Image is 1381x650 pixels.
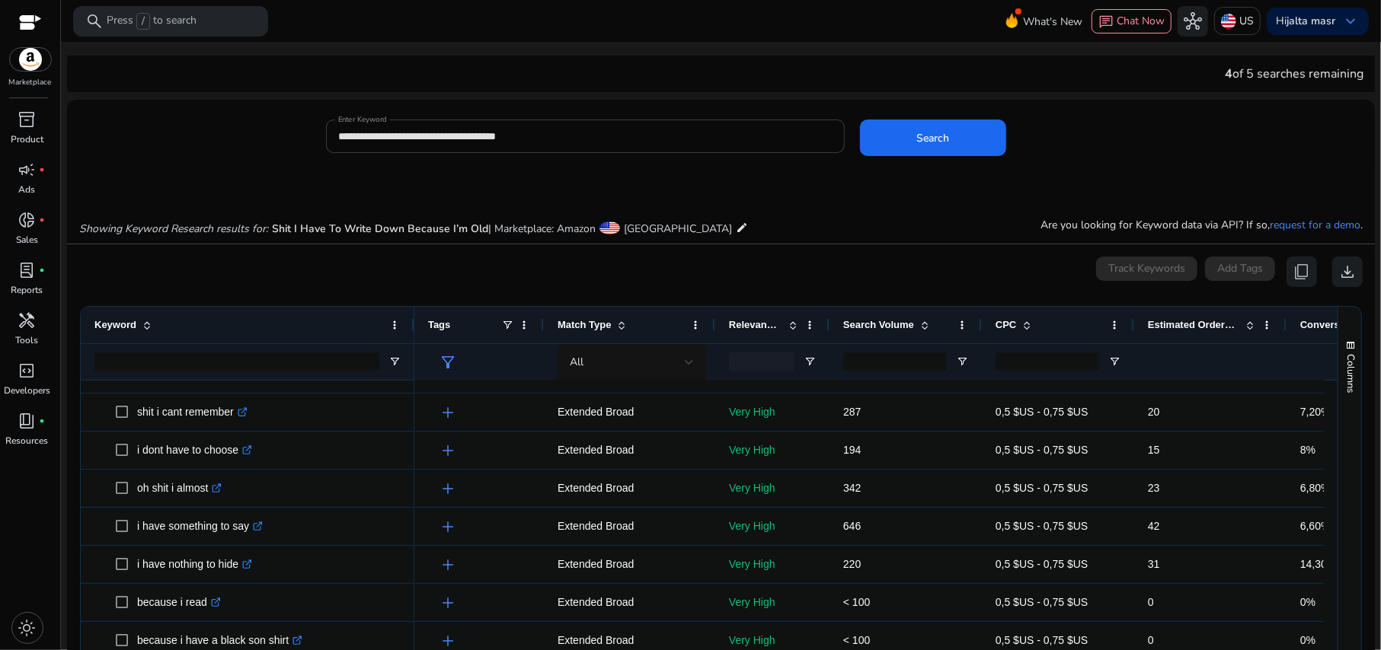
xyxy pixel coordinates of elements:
span: 0,5 $US - 0,75 $US [996,634,1088,646]
button: Search [860,119,1006,156]
span: 8% [1300,444,1315,456]
span: Search [916,130,949,146]
span: 0,5 $US - 0,75 $US [996,520,1088,532]
span: Conversion Rate [1300,319,1379,330]
span: campaign [18,161,37,179]
a: request for a demo [1270,218,1360,232]
span: 6,80% [1300,482,1331,494]
p: i have something to say [137,511,263,542]
div: of 5 searches remaining [1225,65,1363,83]
p: Hi [1276,16,1335,27]
span: add [439,365,457,384]
span: donut_small [18,211,37,229]
span: / [136,13,150,30]
img: amazon.svg [10,48,51,71]
span: lab_profile [18,261,37,279]
span: fiber_manual_record [40,217,46,223]
span: filter_alt [439,353,457,371]
img: us.svg [1221,14,1236,29]
span: 0,5 $US - 0,75 $US [996,406,1088,418]
span: add [439,480,457,498]
button: hub [1178,6,1208,37]
span: 31 [1148,558,1160,570]
span: 194 [843,444,861,456]
p: Very High [729,511,816,542]
span: Estimated Orders/Month [1148,319,1239,330]
span: Match Type [558,319,612,330]
span: 287 [843,406,861,418]
p: Press to search [107,13,197,30]
button: Open Filter Menu [1108,355,1120,368]
p: Very High [729,587,816,618]
span: 14,30% [1300,558,1336,570]
p: Extended Broad [558,549,702,580]
span: < 100 [843,596,870,608]
p: Extended Broad [558,511,702,542]
span: hub [1184,12,1202,30]
span: fiber_manual_record [40,418,46,424]
p: Extended Broad [558,473,702,504]
span: 342 [843,482,861,494]
span: Tags [428,319,450,330]
span: 0,5 $US - 0,75 $US [996,558,1088,570]
p: Extended Broad [558,397,702,428]
span: 646 [843,520,861,532]
span: 0,5 $US - 0,75 $US [996,482,1088,494]
span: CPC [996,319,1016,330]
span: add [439,632,457,650]
span: Keyword [94,319,136,330]
span: All [570,355,583,369]
span: 23 [1148,482,1160,494]
p: Extended Broad [558,587,702,618]
p: Marketplace [9,77,52,88]
span: add [439,441,457,460]
span: 42 [1148,520,1160,532]
span: code_blocks [18,362,37,380]
p: shit i cant remember [137,397,248,428]
span: keyboard_arrow_down [1341,12,1360,30]
p: Extended Broad [558,435,702,466]
input: Search Volume Filter Input [843,352,947,371]
mat-icon: edit [736,218,748,237]
span: Columns [1344,354,1357,393]
p: Very High [729,473,816,504]
span: 4 [1225,65,1232,82]
p: Very High [729,435,816,466]
span: 7,20% [1300,406,1331,418]
input: CPC Filter Input [996,352,1099,371]
p: oh shit i almost [137,473,222,504]
span: < 100 [843,634,870,646]
span: 0,5 $US - 0,75 $US [996,444,1088,456]
p: Are you looking for Keyword data via API? If so, . [1041,217,1363,233]
p: US [1239,8,1254,34]
p: because i read [137,587,221,618]
p: i have nothing to hide [137,549,252,580]
span: 15 [1148,444,1160,456]
span: 6,60% [1300,520,1331,532]
p: Ads [19,183,36,196]
mat-label: Enter Keyword [338,114,387,125]
span: 0% [1300,634,1315,646]
p: Resources [6,434,49,448]
button: chatChat Now [1092,9,1172,33]
span: [GEOGRAPHIC_DATA] [624,221,732,236]
span: add [439,556,457,574]
p: Very High [729,397,816,428]
span: fiber_manual_record [40,167,46,173]
span: light_mode [18,619,37,637]
p: Very High [729,549,816,580]
span: book_4 [18,412,37,430]
span: What's New [1023,8,1082,35]
span: Shit I Have To Write Down Because I’m Old [272,221,488,236]
span: add [439,403,457,422]
span: 0 [1148,596,1154,608]
button: Open Filter Menu [388,355,401,368]
span: 220 [843,558,861,570]
b: jalta masr [1287,14,1335,28]
p: Developers [4,384,50,397]
span: Chat Now [1117,14,1165,28]
span: add [439,518,457,536]
span: 20 [1148,406,1160,418]
button: Open Filter Menu [804,355,816,368]
p: Tools [16,333,39,347]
